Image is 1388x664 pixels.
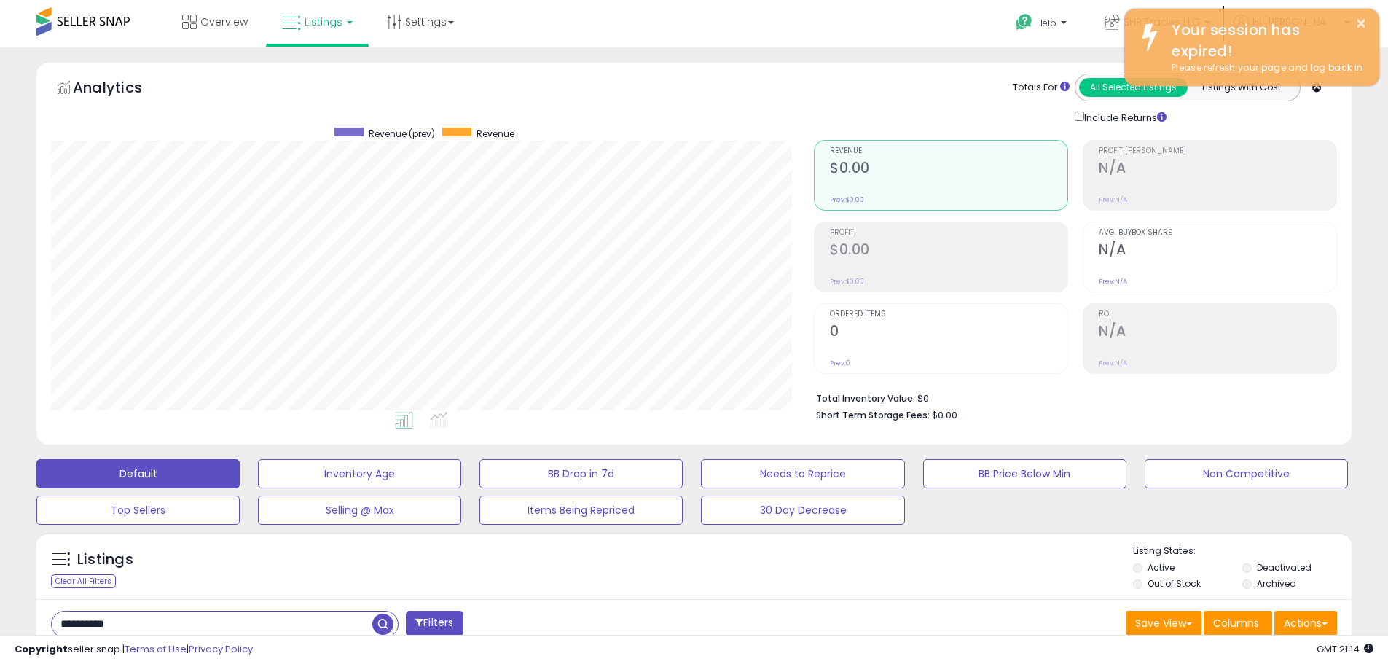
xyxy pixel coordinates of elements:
[15,642,68,656] strong: Copyright
[1013,81,1070,95] div: Totals For
[1187,78,1295,97] button: Listings With Cost
[830,195,864,204] small: Prev: $0.00
[830,359,850,367] small: Prev: 0
[1099,147,1336,155] span: Profit [PERSON_NAME]
[830,229,1067,237] span: Profit
[125,642,187,656] a: Terms of Use
[1099,310,1336,319] span: ROI
[1099,160,1336,179] h2: N/A
[479,459,683,488] button: BB Drop in 7d
[1099,229,1336,237] span: Avg. Buybox Share
[1148,561,1175,574] label: Active
[200,15,248,29] span: Overview
[1257,561,1311,574] label: Deactivated
[1148,577,1201,590] label: Out of Stock
[1079,78,1188,97] button: All Selected Listings
[477,128,514,140] span: Revenue
[369,128,435,140] span: Revenue (prev)
[77,550,133,570] h5: Listings
[816,409,930,421] b: Short Term Storage Fees:
[1037,17,1056,29] span: Help
[479,496,683,525] button: Items Being Repriced
[1133,544,1352,558] p: Listing States:
[1317,642,1373,656] span: 2025-08-11 21:14 GMT
[258,459,461,488] button: Inventory Age
[932,408,957,422] span: $0.00
[830,310,1067,319] span: Ordered Items
[1126,611,1201,636] button: Save View
[1274,611,1337,636] button: Actions
[406,611,463,636] button: Filters
[1099,277,1127,286] small: Prev: N/A
[1004,2,1081,47] a: Help
[1161,20,1368,61] div: Your session has expired!
[830,323,1067,343] h2: 0
[1064,109,1184,125] div: Include Returns
[701,459,904,488] button: Needs to Reprice
[73,77,170,101] h5: Analytics
[816,388,1326,406] li: $0
[1099,359,1127,367] small: Prev: N/A
[305,15,342,29] span: Listings
[830,160,1067,179] h2: $0.00
[1099,195,1127,204] small: Prev: N/A
[830,277,864,286] small: Prev: $0.00
[189,642,253,656] a: Privacy Policy
[36,496,240,525] button: Top Sellers
[1161,61,1368,75] div: Please refresh your page and log back in
[1015,13,1033,31] i: Get Help
[830,241,1067,261] h2: $0.00
[1204,611,1272,636] button: Columns
[1099,323,1336,343] h2: N/A
[51,574,116,588] div: Clear All Filters
[258,496,461,525] button: Selling @ Max
[1124,15,1200,29] span: SHR Trades LLC
[830,147,1067,155] span: Revenue
[15,643,253,657] div: seller snap | |
[1213,616,1259,630] span: Columns
[1355,15,1367,33] button: ×
[923,459,1126,488] button: BB Price Below Min
[36,459,240,488] button: Default
[816,392,915,405] b: Total Inventory Value:
[1099,241,1336,261] h2: N/A
[1257,577,1296,590] label: Archived
[1145,459,1348,488] button: Non Competitive
[701,496,904,525] button: 30 Day Decrease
